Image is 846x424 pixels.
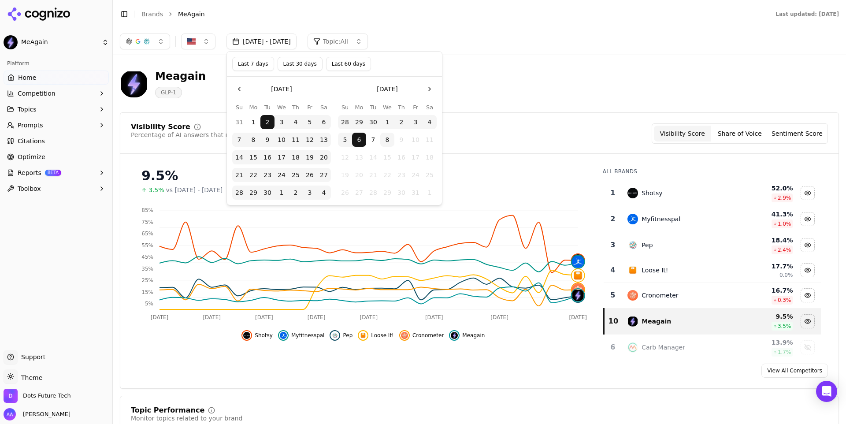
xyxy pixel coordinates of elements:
th: Friday [303,103,317,112]
button: Sunday, September 14th, 2025, selected [232,150,246,164]
span: Meagain [462,332,485,339]
button: Friday, September 26th, 2025, selected [303,168,317,182]
tr: 3pepPep18.4%2.4%Hide pep data [604,232,821,258]
button: Hide meagain data [449,330,485,341]
span: Dots Future Tech [23,392,71,400]
button: Wednesday, September 17th, 2025, selected [275,150,289,164]
div: 18.4 % [736,236,793,245]
button: Last 30 days [278,57,323,71]
span: Prompts [18,121,43,130]
button: Sunday, August 31st, 2025 [232,115,246,129]
button: Go to the Next Month [423,82,437,96]
button: Monday, September 22nd, 2025, selected [246,168,260,182]
span: 3.5 % [778,323,791,330]
button: Show carb manager data [801,340,815,354]
tspan: 75% [141,219,153,225]
span: 2.9 % [778,194,791,201]
div: Visibility Score [131,123,190,130]
tspan: [DATE] [151,314,169,320]
button: Thursday, September 11th, 2025, selected [289,133,303,147]
div: Cronometer [642,291,678,300]
a: Brands [141,11,163,18]
button: Sunday, September 7th, 2025, selected [232,133,246,147]
tr: 10meagainMeagain9.5%3.5%Hide meagain data [604,309,821,335]
div: 2 [607,214,619,224]
button: Prompts [4,118,109,132]
th: Friday [408,103,423,112]
button: ReportsBETA [4,166,109,180]
span: Topic: All [323,37,348,46]
button: Thursday, October 2nd, 2025, selected [289,186,303,200]
tr: 4loose it!Loose It!17.7%0.0%Hide loose it! data [604,258,821,283]
button: Share of Voice [711,126,768,141]
button: Tuesday, September 23rd, 2025, selected [260,168,275,182]
button: Toolbox [4,182,109,196]
button: Friday, October 3rd, 2025, selected [303,186,317,200]
button: Thursday, September 4th, 2025, selected [289,115,303,129]
button: Hide myfitnesspal data [801,212,815,226]
button: Topics [4,102,109,116]
span: MeAgain [178,10,205,19]
img: cronometer [627,290,638,301]
div: 9.5% [141,168,585,184]
button: Friday, September 19th, 2025, selected [303,150,317,164]
button: Hide meagain data [801,314,815,328]
div: 17.7 % [736,262,793,271]
a: Optimize [4,150,109,164]
img: pep [627,240,638,250]
a: View All Competitors [761,364,828,378]
tr: 2myfitnesspalMyfitnesspal41.3%1.0%Hide myfitnesspal data [604,206,821,232]
span: GLP-1 [155,87,182,98]
div: Platform [4,56,109,71]
tspan: [DATE] [255,314,273,320]
button: Sunday, September 21st, 2025, selected [232,168,246,182]
span: BETA [45,170,61,176]
button: Wednesday, September 3rd, 2025, selected [275,115,289,129]
img: meagain [627,316,638,327]
div: 6 [607,342,619,353]
button: Tuesday, September 2nd, 2025, selected [260,115,275,129]
tr: 1shotsyShotsy52.0%2.9%Hide shotsy data [604,180,821,206]
span: 2.4 % [778,246,791,253]
div: 1 [607,188,619,198]
button: Sunday, October 5th, 2025, selected [338,133,352,147]
tspan: [DATE] [360,314,378,320]
button: Monday, September 1st, 2025 [246,115,260,129]
button: Thursday, September 25th, 2025, selected [289,168,303,182]
button: Last 7 days [232,57,274,71]
div: Myfitnesspal [642,215,680,223]
button: Sunday, September 28th, 2025, selected [232,186,246,200]
th: Wednesday [380,103,394,112]
span: Shotsy [255,332,273,339]
button: Hide loose it! data [358,330,394,341]
button: Wednesday, October 1st, 2025, selected [275,186,289,200]
span: Reports [18,168,41,177]
div: Meagain [155,69,206,83]
span: Pep [343,332,352,339]
th: Tuesday [366,103,380,112]
div: Meagain [642,317,671,326]
img: Ameer Asghar [4,408,16,420]
img: meagain [572,289,584,301]
button: Wednesday, October 1st, 2025, selected [380,115,394,129]
tr: 6carb managerCarb Manager13.9%1.7%Show carb manager data [604,335,821,361]
div: Percentage of AI answers that mention your brand [131,130,287,139]
th: Saturday [317,103,331,112]
div: Open Intercom Messenger [816,381,837,402]
button: Open user button [4,408,70,420]
button: Saturday, September 27th, 2025, selected [317,168,331,182]
img: myfitnesspal [572,256,584,268]
tspan: [DATE] [203,314,221,320]
span: 1.7 % [778,349,791,356]
button: Tuesday, September 30th, 2025, selected [260,186,275,200]
button: Tuesday, September 9th, 2025, selected [260,133,275,147]
th: Sunday [232,103,246,112]
button: Hide cronometer data [399,330,444,341]
img: MeAgain [120,70,148,98]
span: 0.3 % [778,297,791,304]
button: Tuesday, September 30th, 2025, selected [366,115,380,129]
button: Hide shotsy data [801,186,815,200]
th: Saturday [423,103,437,112]
tspan: 15% [141,289,153,295]
tspan: 55% [141,242,153,249]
